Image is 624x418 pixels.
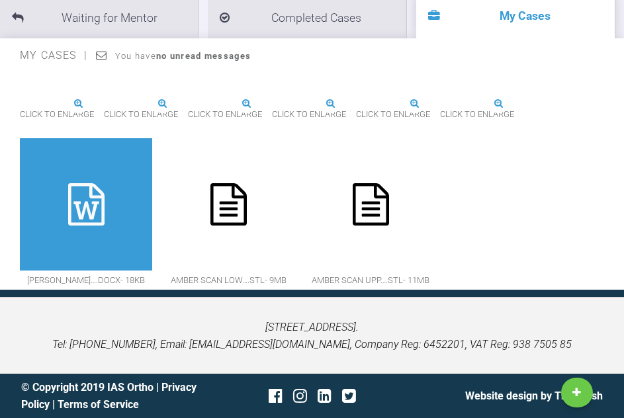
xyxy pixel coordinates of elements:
[115,51,251,61] span: You have
[21,319,603,353] p: [STREET_ADDRESS]. Tel: [PHONE_NUMBER], Email: [EMAIL_ADDRESS][DOMAIN_NAME], Company Reg: 6452201,...
[440,104,514,125] span: Click to enlarge
[104,104,178,125] span: Click to enlarge
[156,51,251,61] strong: no unread messages
[21,381,197,411] a: Privacy Policy
[561,378,593,408] a: New Case
[272,104,346,125] span: Click to enlarge
[20,271,152,291] span: [PERSON_NAME]….docx - 18KB
[162,271,294,291] span: amber scan Low….stl - 9MB
[21,379,215,413] div: © Copyright 2019 IAS Ortho | |
[58,398,139,411] a: Terms of Service
[20,49,88,62] span: My Cases
[188,104,262,125] span: Click to enlarge
[465,390,603,402] a: Website design by The Fresh
[20,104,94,125] span: Click to enlarge
[304,271,437,291] span: amber scan Upp….stl - 11MB
[356,104,430,125] span: Click to enlarge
